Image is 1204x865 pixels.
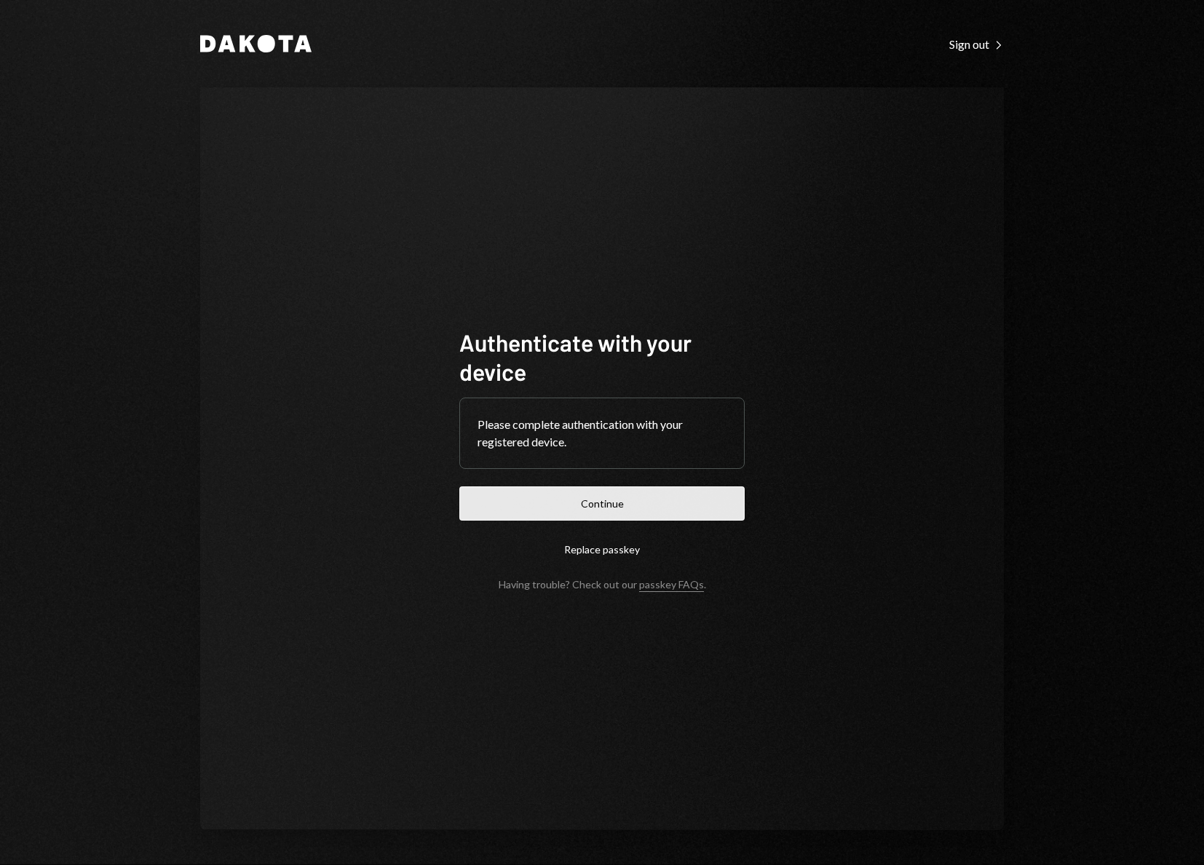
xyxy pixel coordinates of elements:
[478,416,726,451] div: Please complete authentication with your registered device.
[949,36,1004,52] a: Sign out
[639,578,704,592] a: passkey FAQs
[499,578,706,591] div: Having trouble? Check out our .
[459,532,745,566] button: Replace passkey
[459,486,745,521] button: Continue
[459,328,745,386] h1: Authenticate with your device
[949,37,1004,52] div: Sign out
